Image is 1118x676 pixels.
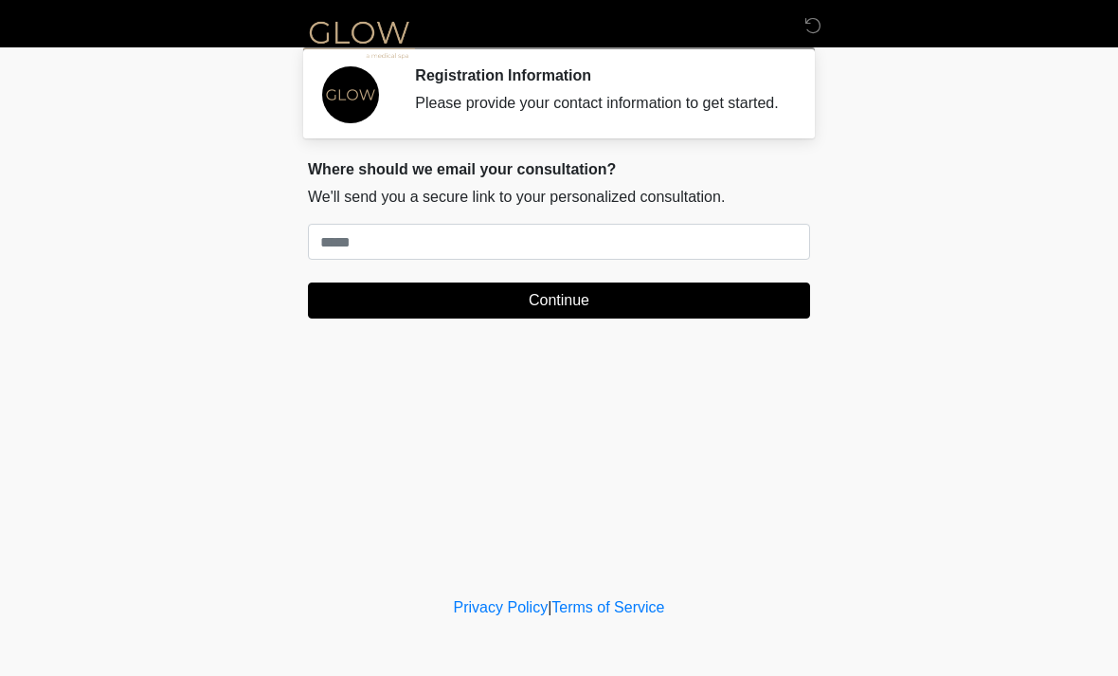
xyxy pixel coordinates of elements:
div: Please provide your contact information to get started. [415,92,782,115]
p: We'll send you a secure link to your personalized consultation. [308,186,810,209]
img: Agent Avatar [322,66,379,123]
a: Terms of Service [551,599,664,615]
button: Continue [308,283,810,319]
img: Glow Medical Spa Logo [289,14,429,63]
a: | [548,599,551,615]
a: Privacy Policy [454,599,549,615]
h2: Where should we email your consultation? [308,160,810,178]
